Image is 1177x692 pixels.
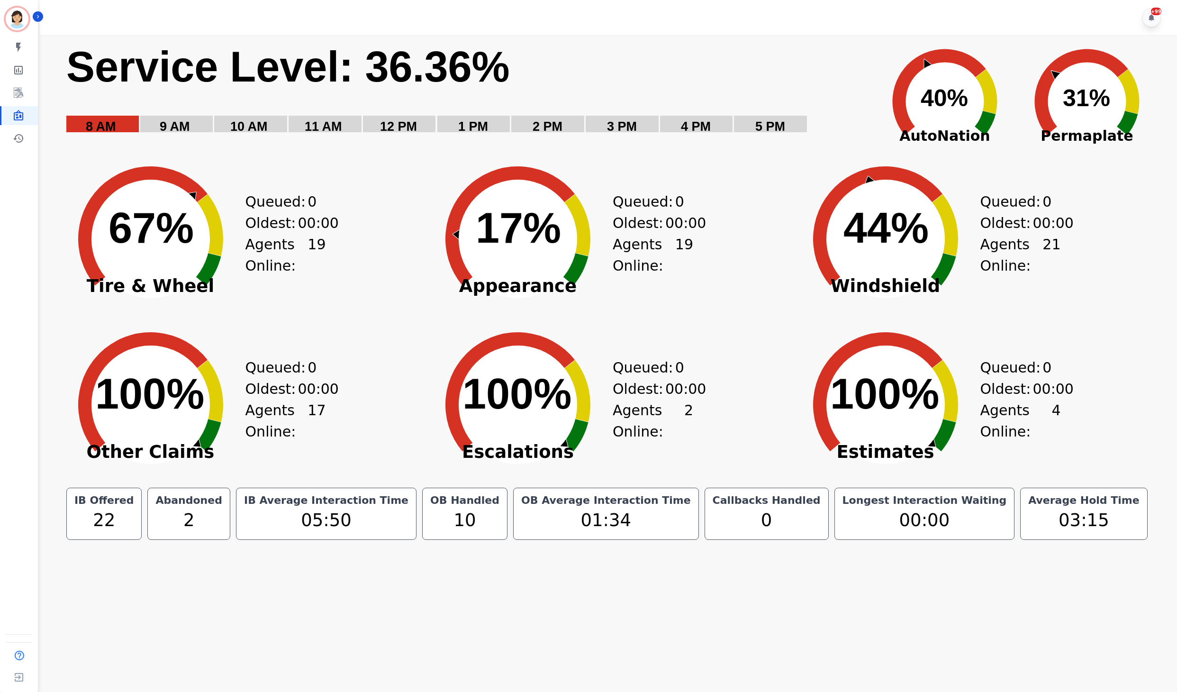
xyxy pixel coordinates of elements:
[154,494,224,507] div: Abandoned
[1042,191,1051,212] span: 0
[72,507,136,534] div: 22
[684,400,693,442] span: 2
[245,234,326,276] div: Agents Online:
[1042,234,1060,276] span: 21
[245,378,317,400] div: Oldest:
[675,357,684,378] span: 0
[72,494,136,507] div: IB Offered
[65,41,868,148] svg: Service Level: 0%
[245,191,317,212] div: Queued:
[711,507,823,534] div: 0
[519,494,693,507] div: OB Average Interaction Time
[305,119,342,134] text: 11 AM
[980,357,1051,378] div: Queued:
[613,378,684,400] div: Oldest:
[791,447,980,457] span: Estimates
[298,212,338,234] span: 00:00
[245,212,317,234] div: Oldest:
[66,43,510,91] text: Service Level: 36.36%
[665,378,706,400] span: 00:00
[428,494,501,507] div: OB Handled
[980,400,1061,442] div: Agents Online:
[613,212,684,234] div: Oldest:
[428,507,501,534] div: 10
[308,234,326,276] span: 19
[242,494,410,507] div: IB Average Interaction Time
[830,370,939,418] text: 100%
[681,119,711,134] text: 4 PM
[980,234,1061,276] div: Agents Online:
[154,507,224,534] div: 2
[1063,85,1110,111] text: 31%
[1032,212,1073,234] span: 00:00
[308,191,317,212] span: 0
[607,119,637,134] text: 3 PM
[843,204,929,252] text: 44%
[160,119,190,134] text: 9 AM
[874,125,1016,146] span: AutoNation
[613,191,684,212] div: Queued:
[1051,400,1060,442] span: 4
[1151,8,1161,15] div: +99
[1032,378,1073,400] span: 00:00
[533,119,562,134] text: 2 PM
[423,282,613,291] span: Appearance
[462,370,571,418] text: 100%
[519,507,693,534] div: 01:34
[1026,507,1141,534] div: 03:15
[980,191,1051,212] div: Queued:
[380,119,417,134] text: 12 PM
[423,447,613,457] span: Escalations
[921,85,968,111] text: 40%
[242,507,410,534] div: 05:50
[980,212,1051,234] div: Oldest:
[56,447,245,457] span: Other Claims
[613,400,693,442] div: Agents Online:
[56,282,245,291] span: Tire & Wheel
[711,494,823,507] div: Callbacks Handled
[665,212,706,234] span: 00:00
[1026,494,1141,507] div: Average Hold Time
[755,119,785,134] text: 5 PM
[476,204,561,252] text: 17%
[298,378,338,400] span: 00:00
[675,191,684,212] span: 0
[613,234,693,276] div: Agents Online:
[86,119,116,134] text: 8 AM
[95,370,204,418] text: 100%
[458,119,488,134] text: 1 PM
[245,400,326,442] div: Agents Online:
[1042,357,1051,378] span: 0
[230,119,268,134] text: 10 AM
[109,204,194,252] text: 67%
[791,282,980,291] span: Windshield
[980,378,1051,400] div: Oldest:
[841,494,1009,507] div: Longest Interaction Waiting
[675,234,693,276] span: 19
[308,357,317,378] span: 0
[613,357,684,378] div: Queued:
[1016,125,1158,146] span: Permaplate
[6,8,28,30] img: Bordered avatar
[841,507,1009,534] div: 00:00
[308,400,326,442] span: 17
[245,357,317,378] div: Queued:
